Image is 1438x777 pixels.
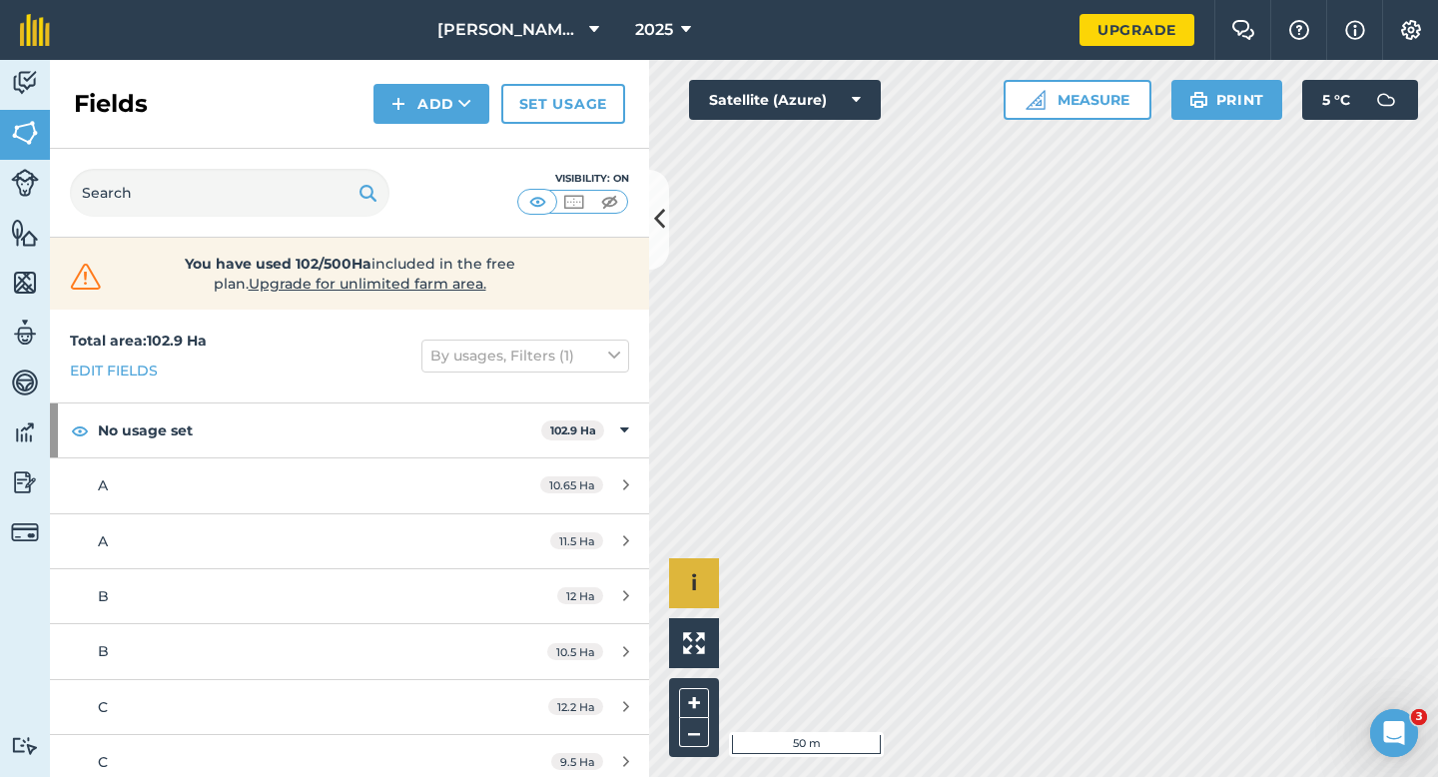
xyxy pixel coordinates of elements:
[1079,14,1194,46] a: Upgrade
[1026,90,1046,110] img: Ruler icon
[373,84,489,124] button: Add
[98,476,108,494] span: A
[548,698,603,715] span: 12.2 Ha
[11,218,39,248] img: svg+xml;base64,PHN2ZyB4bWxucz0iaHR0cDovL3d3dy53My5vcmcvMjAwMC9zdmciIHdpZHRoPSI1NiIgaGVpZ2h0PSI2MC...
[11,318,39,348] img: svg+xml;base64,PD94bWwgdmVyc2lvbj0iMS4wIiBlbmNvZGluZz0idXRmLTgiPz4KPCEtLSBHZW5lcmF0b3I6IEFkb2JlIE...
[391,92,405,116] img: svg+xml;base64,PHN2ZyB4bWxucz0iaHR0cDovL3d3dy53My5vcmcvMjAwMC9zdmciIHdpZHRoPSIxNCIgaGVpZ2h0PSIyNC...
[70,360,158,382] a: Edit fields
[1411,709,1427,725] span: 3
[501,84,625,124] a: Set usage
[679,688,709,718] button: +
[11,736,39,755] img: svg+xml;base64,PD94bWwgdmVyc2lvbj0iMS4wIiBlbmNvZGluZz0idXRmLTgiPz4KPCEtLSBHZW5lcmF0b3I6IEFkb2JlIE...
[1171,80,1283,120] button: Print
[597,192,622,212] img: svg+xml;base64,PHN2ZyB4bWxucz0iaHR0cDovL3d3dy53My5vcmcvMjAwMC9zdmciIHdpZHRoPSI1MCIgaGVpZ2h0PSI0MC...
[98,698,108,716] span: C
[50,680,649,734] a: C12.2 Ha
[525,192,550,212] img: svg+xml;base64,PHN2ZyB4bWxucz0iaHR0cDovL3d3dy53My5vcmcvMjAwMC9zdmciIHdpZHRoPSI1MCIgaGVpZ2h0PSI0MC...
[1231,20,1255,40] img: Two speech bubbles overlapping with the left bubble in the forefront
[11,169,39,197] img: svg+xml;base64,PD94bWwgdmVyc2lvbj0iMS4wIiBlbmNvZGluZz0idXRmLTgiPz4KPCEtLSBHZW5lcmF0b3I6IEFkb2JlIE...
[249,275,486,293] span: Upgrade for unlimited farm area.
[1302,80,1418,120] button: 5 °C
[683,632,705,654] img: Four arrows, one pointing top left, one top right, one bottom right and the last bottom left
[550,423,596,437] strong: 102.9 Ha
[561,192,586,212] img: svg+xml;base64,PHN2ZyB4bWxucz0iaHR0cDovL3d3dy53My5vcmcvMjAwMC9zdmciIHdpZHRoPSI1MCIgaGVpZ2h0PSI0MC...
[359,181,377,205] img: svg+xml;base64,PHN2ZyB4bWxucz0iaHR0cDovL3d3dy53My5vcmcvMjAwMC9zdmciIHdpZHRoPSIxOSIgaGVpZ2h0PSIyNC...
[551,753,603,770] span: 9.5 Ha
[437,18,581,42] span: [PERSON_NAME] & Sons Farming LTD
[98,642,109,660] span: B
[550,532,603,549] span: 11.5 Ha
[1004,80,1151,120] button: Measure
[1287,20,1311,40] img: A question mark icon
[137,254,562,294] span: included in the free plan .
[691,570,697,595] span: i
[1322,80,1350,120] span: 5 ° C
[1399,20,1423,40] img: A cog icon
[1345,18,1365,42] img: svg+xml;base64,PHN2ZyB4bWxucz0iaHR0cDovL3d3dy53My5vcmcvMjAwMC9zdmciIHdpZHRoPSIxNyIgaGVpZ2h0PSIxNy...
[50,403,649,457] div: No usage set102.9 Ha
[635,18,673,42] span: 2025
[1370,709,1418,757] iframe: Intercom live chat
[20,14,50,46] img: fieldmargin Logo
[547,643,603,660] span: 10.5 Ha
[540,476,603,493] span: 10.65 Ha
[50,458,649,512] a: A10.65 Ha
[185,255,371,273] strong: You have used 102/500Ha
[74,88,148,120] h2: Fields
[421,340,629,372] button: By usages, Filters (1)
[98,753,108,771] span: C
[70,332,207,350] strong: Total area : 102.9 Ha
[50,569,649,623] a: B12 Ha
[98,587,109,605] span: B
[679,718,709,747] button: –
[11,118,39,148] img: svg+xml;base64,PHN2ZyB4bWxucz0iaHR0cDovL3d3dy53My5vcmcvMjAwMC9zdmciIHdpZHRoPSI1NiIgaGVpZ2h0PSI2MC...
[11,68,39,98] img: svg+xml;base64,PD94bWwgdmVyc2lvbj0iMS4wIiBlbmNvZGluZz0idXRmLTgiPz4KPCEtLSBHZW5lcmF0b3I6IEFkb2JlIE...
[517,171,629,187] div: Visibility: On
[1366,80,1406,120] img: svg+xml;base64,PD94bWwgdmVyc2lvbj0iMS4wIiBlbmNvZGluZz0idXRmLTgiPz4KPCEtLSBHZW5lcmF0b3I6IEFkb2JlIE...
[11,417,39,447] img: svg+xml;base64,PD94bWwgdmVyc2lvbj0iMS4wIiBlbmNvZGluZz0idXRmLTgiPz4KPCEtLSBHZW5lcmF0b3I6IEFkb2JlIE...
[98,403,541,457] strong: No usage set
[669,558,719,608] button: i
[11,368,39,397] img: svg+xml;base64,PD94bWwgdmVyc2lvbj0iMS4wIiBlbmNvZGluZz0idXRmLTgiPz4KPCEtLSBHZW5lcmF0b3I6IEFkb2JlIE...
[71,418,89,442] img: svg+xml;base64,PHN2ZyB4bWxucz0iaHR0cDovL3d3dy53My5vcmcvMjAwMC9zdmciIHdpZHRoPSIxOCIgaGVpZ2h0PSIyNC...
[557,587,603,604] span: 12 Ha
[1189,88,1208,112] img: svg+xml;base64,PHN2ZyB4bWxucz0iaHR0cDovL3d3dy53My5vcmcvMjAwMC9zdmciIHdpZHRoPSIxOSIgaGVpZ2h0PSIyNC...
[11,518,39,546] img: svg+xml;base64,PD94bWwgdmVyc2lvbj0iMS4wIiBlbmNvZGluZz0idXRmLTgiPz4KPCEtLSBHZW5lcmF0b3I6IEFkb2JlIE...
[98,532,108,550] span: A
[11,268,39,298] img: svg+xml;base64,PHN2ZyB4bWxucz0iaHR0cDovL3d3dy53My5vcmcvMjAwMC9zdmciIHdpZHRoPSI1NiIgaGVpZ2h0PSI2MC...
[689,80,881,120] button: Satellite (Azure)
[50,514,649,568] a: A11.5 Ha
[66,254,633,294] a: You have used 102/500Haincluded in the free plan.Upgrade for unlimited farm area.
[70,169,389,217] input: Search
[11,467,39,497] img: svg+xml;base64,PD94bWwgdmVyc2lvbj0iMS4wIiBlbmNvZGluZz0idXRmLTgiPz4KPCEtLSBHZW5lcmF0b3I6IEFkb2JlIE...
[50,624,649,678] a: B10.5 Ha
[66,262,106,292] img: svg+xml;base64,PHN2ZyB4bWxucz0iaHR0cDovL3d3dy53My5vcmcvMjAwMC9zdmciIHdpZHRoPSIzMiIgaGVpZ2h0PSIzMC...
